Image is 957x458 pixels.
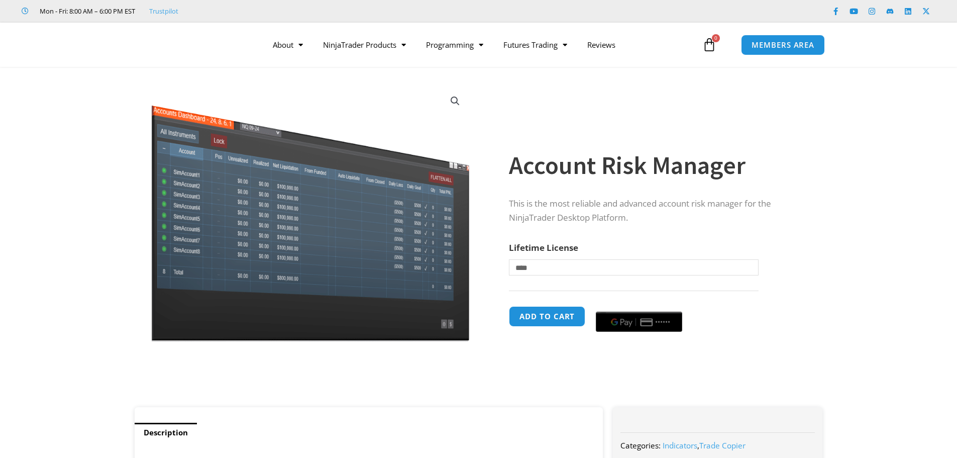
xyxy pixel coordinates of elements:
a: Description [135,423,197,442]
p: This is the most reliable and advanced account risk manager for the NinjaTrader Desktop Platform. [509,197,802,226]
button: Buy with GPay [596,312,682,332]
a: NinjaTrader Products [313,33,416,56]
a: 0 [687,30,731,59]
a: About [263,33,313,56]
a: Programming [416,33,493,56]
img: LogoAI | Affordable Indicators – NinjaTrader [119,27,227,63]
text: •••••• [656,319,671,326]
a: View full-screen image gallery [446,92,464,110]
span: Categories: [620,440,661,450]
a: Futures Trading [493,33,577,56]
label: Lifetime License [509,242,578,253]
span: Mon - Fri: 8:00 AM – 6:00 PM EST [37,5,135,17]
a: Reviews [577,33,625,56]
a: Trade Copier [699,440,746,450]
span: , [663,440,746,450]
nav: Menu [263,33,700,56]
iframe: Secure payment input frame [594,305,684,306]
span: 0 [712,34,720,42]
span: MEMBERS AREA [752,41,814,49]
a: MEMBERS AREA [741,35,825,55]
a: Trustpilot [149,5,178,17]
button: Add to cart [509,306,585,327]
a: Indicators [663,440,697,450]
img: Screenshot 2024-08-26 15462845454 [149,84,472,342]
h1: Account Risk Manager [509,148,802,183]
